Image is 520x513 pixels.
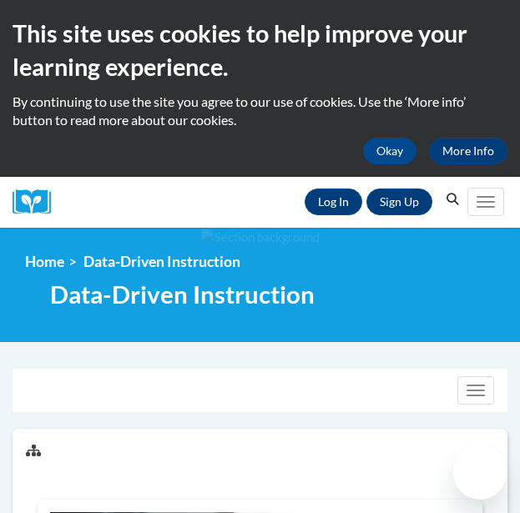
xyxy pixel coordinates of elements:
[201,229,320,247] img: Section background
[50,279,315,309] span: Data-Driven Instruction
[446,194,461,206] i: 
[25,253,64,270] a: Home
[441,189,466,209] button: Search
[13,189,63,215] img: Logo brand
[363,138,417,164] button: Okay
[13,17,507,84] h2: This site uses cookies to help improve your learning experience.
[453,446,507,500] iframe: Button to launch messaging window
[466,177,507,228] div: Main menu
[13,189,63,215] a: Cox Campus
[305,189,362,215] a: Log In
[429,138,507,164] a: More Info
[366,189,432,215] a: Register
[83,253,240,270] span: Data-Driven Instruction
[13,93,507,129] p: By continuing to use the site you agree to our use of cookies. Use the ‘More info’ button to read...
